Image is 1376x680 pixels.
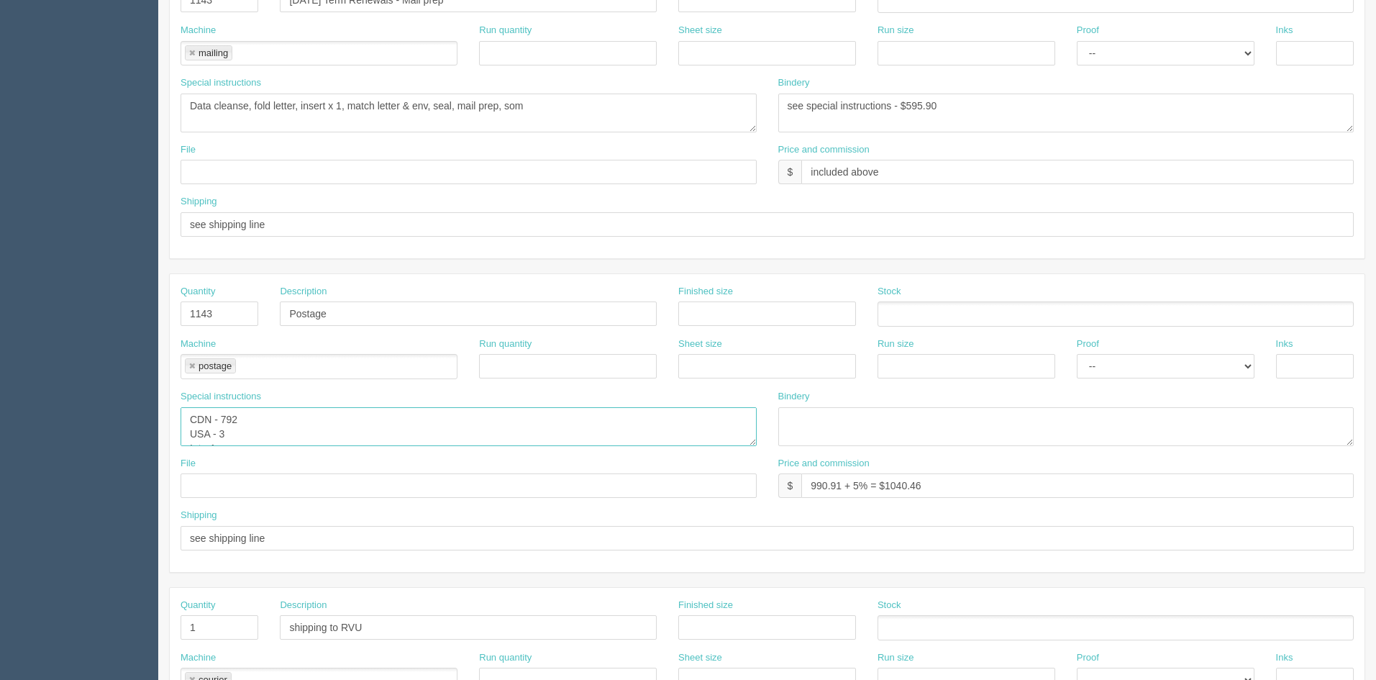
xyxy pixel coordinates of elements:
[778,473,802,498] div: $
[778,143,870,157] label: Price and commission
[280,285,327,299] label: Description
[1077,651,1099,665] label: Proof
[181,76,261,90] label: Special instructions
[479,651,532,665] label: Run quantity
[678,599,733,612] label: Finished size
[280,599,327,612] label: Description
[878,599,901,612] label: Stock
[778,76,810,90] label: Bindery
[1276,337,1293,351] label: Inks
[181,599,215,612] label: Quantity
[678,337,722,351] label: Sheet size
[199,48,228,58] div: mailing
[181,457,196,471] label: File
[1077,24,1099,37] label: Proof
[181,509,217,522] label: Shipping
[181,337,216,351] label: Machine
[1276,24,1293,37] label: Inks
[778,457,870,471] label: Price and commission
[181,94,757,132] textarea: Data cleanse, fold letter, insert x 1, match letter & env, seal, mail prep, som
[479,24,532,37] label: Run quantity
[678,24,722,37] label: Sheet size
[181,143,196,157] label: File
[181,407,757,446] textarea: CDN - 792 USA - 3 Int - 1
[1077,337,1099,351] label: Proof
[181,24,216,37] label: Machine
[199,361,232,371] div: postage
[778,94,1354,132] textarea: see special instructions - $510.66
[678,285,733,299] label: Finished size
[181,195,217,209] label: Shipping
[878,285,901,299] label: Stock
[181,651,216,665] label: Machine
[181,390,261,404] label: Special instructions
[1276,651,1293,665] label: Inks
[778,390,810,404] label: Bindery
[479,337,532,351] label: Run quantity
[778,160,802,184] div: $
[878,337,914,351] label: Run size
[878,24,914,37] label: Run size
[878,651,914,665] label: Run size
[678,651,722,665] label: Sheet size
[181,285,215,299] label: Quantity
